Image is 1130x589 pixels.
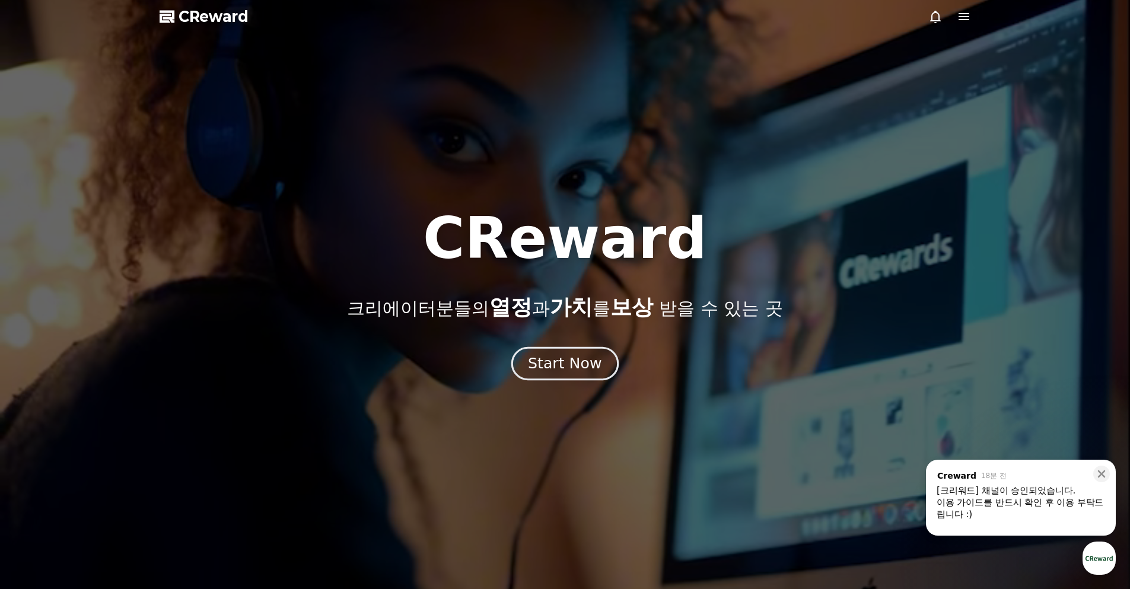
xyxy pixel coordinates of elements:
[153,376,228,406] a: 설정
[37,394,44,403] span: 홈
[511,346,619,380] button: Start Now
[489,295,532,319] span: 열정
[4,376,78,406] a: 홈
[109,394,123,404] span: 대화
[160,7,249,26] a: CReward
[78,376,153,406] a: 대화
[610,295,653,319] span: 보상
[550,295,593,319] span: 가치
[347,295,782,319] p: 크리에이터분들의 과 를 받을 수 있는 곳
[528,354,601,374] div: Start Now
[183,394,198,403] span: 설정
[514,359,616,371] a: Start Now
[423,210,707,267] h1: CReward
[179,7,249,26] span: CReward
